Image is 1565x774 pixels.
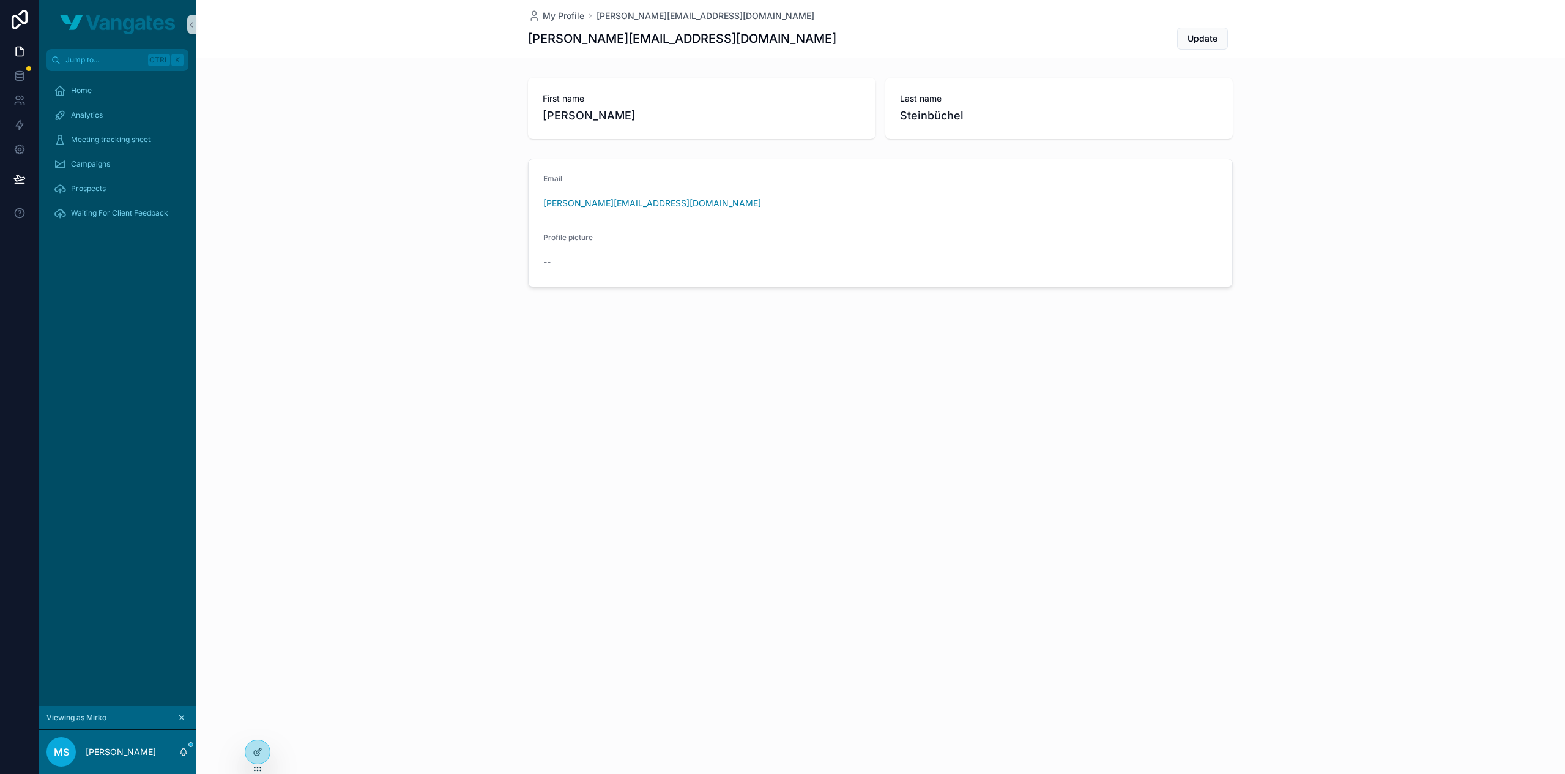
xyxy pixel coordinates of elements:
[148,54,170,66] span: Ctrl
[1177,28,1228,50] button: Update
[71,135,151,145] span: Meeting tracking sheet
[543,174,562,183] span: Email
[71,159,110,169] span: Campaigns
[543,107,861,124] span: [PERSON_NAME]
[46,80,188,102] a: Home
[46,153,188,175] a: Campaigns
[900,92,1218,105] span: Last name
[46,129,188,151] a: Meeting tracking sheet
[543,233,593,242] span: Profile picture
[1188,32,1217,45] span: Update
[46,49,188,71] button: Jump to...CtrlK
[543,92,861,105] span: First name
[528,30,836,47] h1: [PERSON_NAME][EMAIL_ADDRESS][DOMAIN_NAME]
[543,197,761,209] a: [PERSON_NAME][EMAIL_ADDRESS][DOMAIN_NAME]
[543,256,551,268] span: --
[71,208,168,218] span: Waiting For Client Feedback
[86,746,156,758] p: [PERSON_NAME]
[39,71,196,240] div: scrollable content
[173,55,182,65] span: K
[543,10,584,22] span: My Profile
[597,10,814,22] a: [PERSON_NAME][EMAIL_ADDRESS][DOMAIN_NAME]
[71,184,106,193] span: Prospects
[46,713,106,723] span: Viewing as Mirko
[71,86,92,96] span: Home
[46,202,188,224] a: Waiting For Client Feedback
[46,178,188,200] a: Prospects
[46,104,188,126] a: Analytics
[900,107,1218,124] span: Steinbüchel
[528,10,584,22] a: My Profile
[54,745,69,759] span: MS
[60,15,175,34] img: App logo
[65,55,143,65] span: Jump to...
[71,110,103,120] span: Analytics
